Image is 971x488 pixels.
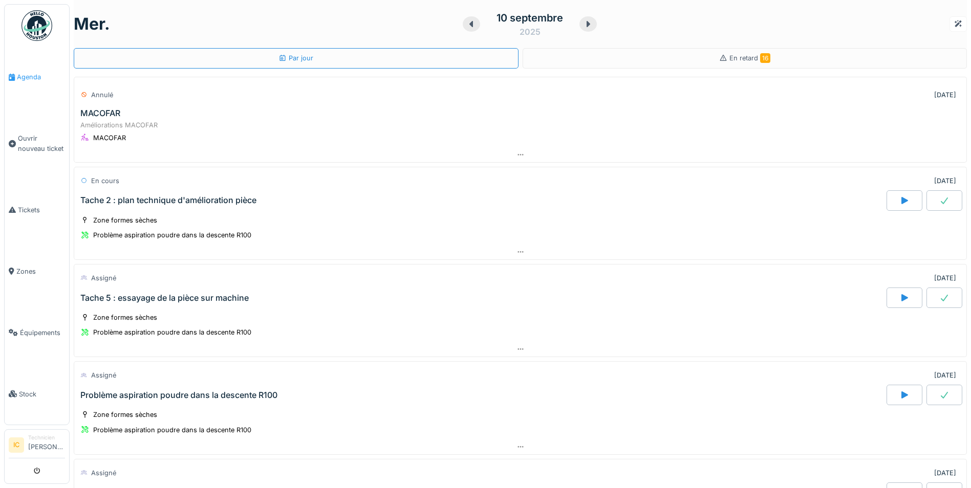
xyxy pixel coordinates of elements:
span: Ouvrir nouveau ticket [18,134,65,153]
div: [DATE] [934,90,956,100]
a: Tickets [5,179,69,240]
li: [PERSON_NAME] [28,434,65,456]
div: MACOFAR [93,133,126,143]
span: Équipements [20,328,65,338]
div: Problème aspiration poudre dans la descente R100 [93,425,251,435]
div: [DATE] [934,468,956,478]
div: Améliorations MACOFAR [80,120,960,130]
div: Assigné [91,468,116,478]
a: Zones [5,240,69,302]
a: Équipements [5,302,69,363]
div: Technicien [28,434,65,441]
div: Problème aspiration poudre dans la descente R100 [80,390,277,400]
div: Par jour [278,53,313,63]
a: Stock [5,363,69,425]
div: Assigné [91,370,116,380]
a: Ouvrir nouveau ticket [5,108,69,179]
span: Tickets [18,205,65,215]
div: Assigné [91,273,116,283]
div: Tache 2 : plan technique d'amélioration pièce [80,195,256,205]
span: Agenda [17,72,65,82]
div: 10 septembre [497,10,563,26]
div: En cours [91,176,119,186]
div: Problème aspiration poudre dans la descente R100 [93,327,251,337]
div: Tache 5 : essayage de la pièce sur machine [80,293,249,303]
div: MACOFAR [80,108,120,118]
div: Problème aspiration poudre dans la descente R100 [93,230,251,240]
div: [DATE] [934,370,956,380]
span: Stock [19,389,65,399]
div: Annulé [91,90,113,100]
div: Zone formes sèches [93,410,157,419]
div: Zone formes sèches [93,313,157,322]
h1: mer. [74,14,110,34]
span: En retard [729,54,770,62]
div: Zone formes sèches [93,215,157,225]
img: Badge_color-CXgf-gQk.svg [21,10,52,41]
div: 2025 [520,26,541,38]
a: IC Technicien[PERSON_NAME] [9,434,65,458]
div: [DATE] [934,273,956,283]
span: 16 [760,53,770,63]
span: Zones [16,267,65,276]
a: Agenda [5,47,69,108]
div: [DATE] [934,176,956,186]
li: IC [9,437,24,453]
